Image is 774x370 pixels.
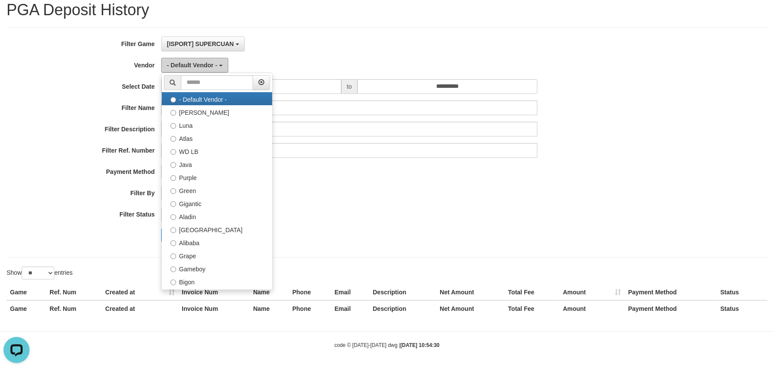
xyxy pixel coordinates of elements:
span: [ISPORT] SUPERCUAN [167,40,234,47]
th: Payment Method [625,300,717,317]
label: Java [162,157,272,170]
input: - Default Vendor - [170,97,176,103]
th: Amount [560,300,625,317]
th: Created at [102,284,178,300]
input: Aladin [170,214,176,220]
label: Alibaba [162,236,272,249]
th: Name [250,300,289,317]
button: - Default Vendor - [161,58,228,73]
input: Atlas [170,136,176,142]
th: Ref. Num [46,300,102,317]
th: Game [7,300,46,317]
label: Bigon [162,275,272,288]
th: Description [369,300,436,317]
input: [PERSON_NAME] [170,110,176,116]
label: Luna [162,118,272,131]
button: Open LiveChat chat widget [3,3,30,30]
label: WD LB [162,144,272,157]
label: Atlas [162,131,272,144]
th: Payment Method [625,284,717,300]
th: Net Amount [437,284,505,300]
th: Status [717,284,767,300]
th: Game [7,284,46,300]
label: Purple [162,170,272,183]
input: Bigon [170,280,176,285]
th: Description [369,284,436,300]
span: - Default Vendor - [167,62,217,69]
input: [GEOGRAPHIC_DATA] [170,227,176,233]
input: Green [170,188,176,194]
th: Created at [102,300,178,317]
th: Email [331,300,369,317]
label: - Default Vendor - [162,92,272,105]
input: Grape [170,253,176,259]
strong: [DATE] 10:54:30 [400,342,440,348]
span: to [341,79,358,94]
th: Name [250,284,289,300]
input: WD LB [170,149,176,155]
th: Phone [289,284,331,300]
th: Invoice Num [178,300,250,317]
input: Purple [170,175,176,181]
label: Show entries [7,267,73,280]
input: Alibaba [170,240,176,246]
select: Showentries [22,267,54,280]
small: code © [DATE]-[DATE] dwg | [334,342,440,348]
th: Email [331,284,369,300]
label: Gigantic [162,197,272,210]
th: Invoice Num [178,284,250,300]
label: [GEOGRAPHIC_DATA] [162,223,272,236]
label: Grape [162,249,272,262]
input: Gameboy [170,267,176,272]
th: Amount [560,284,625,300]
label: Green [162,183,272,197]
input: Java [170,162,176,168]
label: [PERSON_NAME] [162,105,272,118]
button: [ISPORT] SUPERCUAN [161,37,245,51]
th: Net Amount [437,300,505,317]
h1: PGA Deposit History [7,1,767,19]
th: Total Fee [505,300,560,317]
th: Phone [289,300,331,317]
input: Gigantic [170,201,176,207]
th: Ref. Num [46,284,102,300]
th: Status [717,300,767,317]
input: Luna [170,123,176,129]
label: Gameboy [162,262,272,275]
label: Allstar [162,288,272,301]
th: Total Fee [505,284,560,300]
label: Aladin [162,210,272,223]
